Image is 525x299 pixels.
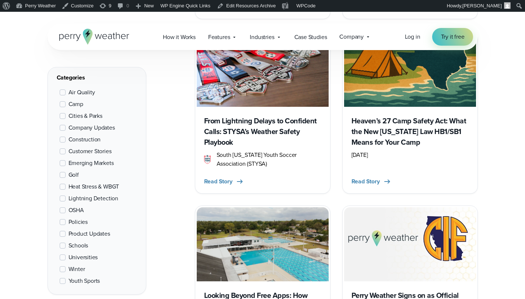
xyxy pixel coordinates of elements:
[69,194,119,203] span: Lightning Detection
[69,170,79,179] span: Golf
[204,177,244,186] button: Read Story
[462,3,502,8] span: [PERSON_NAME]
[217,151,321,168] span: South [US_STATE] Youth Soccer Association (STYSA)
[432,28,473,46] a: Try it free
[69,88,95,97] span: Air Quality
[69,229,110,238] span: Product Updates
[204,177,232,186] span: Read Story
[57,73,137,82] div: Categories
[405,32,420,41] a: Log in
[250,33,274,42] span: Industries
[351,177,392,186] button: Read Story
[204,116,321,148] h3: From Lightning Delays to Confident Calls: STYSA’s Weather Safety Playbook
[344,33,476,107] img: Camp Safety Act
[69,147,112,156] span: Customer Stories
[351,116,469,148] h3: Heaven’s 27 Camp Safety Act: What the New [US_STATE] Law HB1/SB1 Means for Your Camp
[69,123,115,132] span: Company Updates
[69,253,98,262] span: Universities
[339,32,364,41] span: Company
[163,33,196,42] span: How it Works
[69,265,85,274] span: Winter
[294,33,327,42] span: Case Studies
[288,29,333,45] a: Case Studies
[69,100,83,109] span: Camp
[344,207,476,281] img: CIF Perry Weather
[69,241,88,250] span: Schools
[197,33,329,107] img: STYSA
[197,207,329,281] img: High 5 inc.
[208,33,230,42] span: Features
[69,135,101,144] span: Construction
[441,32,465,41] span: Try it free
[351,177,380,186] span: Read Story
[351,151,469,159] div: [DATE]
[69,112,102,120] span: Cities & Parks
[69,218,88,226] span: Policies
[195,31,330,194] a: STYSA From Lightning Delays to Confident Calls: STYSA’s Weather Safety Playbook STYSA South [US_S...
[204,155,211,164] img: STYSA
[69,182,119,191] span: Heat Stress & WBGT
[69,159,114,168] span: Emerging Markets
[69,277,100,285] span: Youth Sports
[69,206,84,215] span: OSHA
[342,31,478,194] a: Camp Safety Act Heaven’s 27 Camp Safety Act: What the New [US_STATE] Law HB1/SB1 Means for Your C...
[157,29,202,45] a: How it Works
